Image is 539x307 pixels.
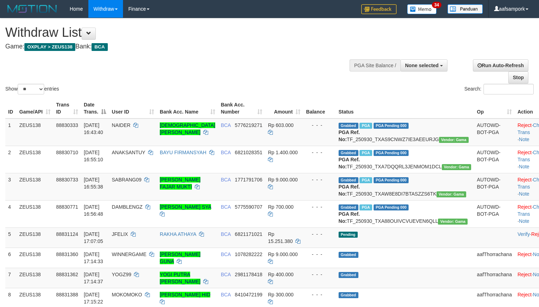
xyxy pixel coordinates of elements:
td: AUTOWD-BOT-PGA [474,146,515,173]
span: JFELIX [112,231,128,237]
span: Grabbed [339,150,358,156]
a: [PERSON_NAME] SYA [160,204,211,210]
span: 88830333 [56,122,78,128]
a: [PERSON_NAME] GUNA [160,251,200,264]
span: [DATE] 17:15:22 [84,292,103,305]
a: BAYU FIRMANSYAH [160,150,206,155]
span: BCA [221,292,231,297]
td: ZEUS138 [17,146,53,173]
span: 88831360 [56,251,78,257]
span: BCA [221,251,231,257]
a: Reject [517,150,532,155]
td: AUTOWD-BOT-PGA [474,173,515,200]
input: Search: [484,84,534,94]
span: Vendor URL: https://trx31.1velocity.biz [437,191,466,197]
span: SABRANG09 [112,177,141,183]
span: [DATE] 16:56:48 [84,204,103,217]
span: BCA [221,150,231,155]
span: Rp 1.400.000 [268,150,298,155]
a: [DEMOGRAPHIC_DATA][PERSON_NAME] [160,122,215,135]
span: PGA Pending [374,123,409,129]
span: Rp 15.251.380 [268,231,293,244]
div: - - - [306,231,333,238]
a: Reject [517,251,532,257]
a: Note [519,218,529,224]
span: Grabbed [339,252,358,258]
div: - - - [306,203,333,210]
span: Marked by aafsolysreylen [359,204,372,210]
a: Reject [517,122,532,128]
td: aafThorrachana [474,268,515,288]
td: TF_250930_TXA88OUIVCVUEVEN6QLL [336,200,474,227]
span: Copy 8410472199 to clipboard [235,292,262,297]
span: BCA [221,122,231,128]
span: BCA [221,204,231,210]
a: Verify [517,231,530,237]
td: ZEUS138 [17,248,53,268]
span: OXPLAY > ZEUS138 [24,43,75,51]
img: MOTION_logo.png [5,4,59,14]
span: Grabbed [339,204,358,210]
td: 7 [5,268,17,288]
span: Grabbed [339,123,358,129]
span: WINNERGAME [112,251,146,257]
span: Rp 400.000 [268,272,293,277]
span: Copy 5775590707 to clipboard [235,204,262,210]
a: Reject [517,292,532,297]
th: ID [5,98,17,118]
a: Reject [517,204,532,210]
h1: Withdraw List [5,25,352,40]
th: Trans ID: activate to sort column ascending [53,98,81,118]
td: AUTOWD-BOT-PGA [474,200,515,227]
div: - - - [306,291,333,298]
div: PGA Site Balance / [350,59,400,71]
a: YOGI PUTRA [PERSON_NAME] [160,272,200,284]
span: Rp 700.000 [268,204,293,210]
span: Grabbed [339,272,358,278]
th: Bank Acc. Number: activate to sort column ascending [218,98,265,118]
b: PGA Ref. No: [339,129,360,142]
span: BCA [92,43,107,51]
span: 88831362 [56,272,78,277]
td: 1 [5,118,17,146]
span: Rp 300.000 [268,292,293,297]
img: Button%20Memo.svg [407,4,437,14]
a: Note [519,137,529,142]
span: 34 [432,2,441,8]
th: Bank Acc. Name: activate to sort column ascending [157,98,218,118]
button: None selected [400,59,447,71]
span: BCA [221,272,231,277]
span: [DATE] 16:55:10 [84,150,103,162]
img: Feedback.jpg [361,4,397,14]
th: Op: activate to sort column ascending [474,98,515,118]
a: [PERSON_NAME] FAJAR MUKTI [160,177,200,190]
span: Copy 2981178418 to clipboard [235,272,262,277]
span: PGA Pending [374,177,409,183]
a: Run Auto-Refresh [473,59,528,71]
td: ZEUS138 [17,268,53,288]
span: Marked by aafsolysreylen [359,123,372,129]
span: Pending [339,232,358,238]
span: BCA [221,177,231,183]
td: TF_250930_TXAS9CNWZ7IE3AEEURJG [336,118,474,146]
span: ANAKSANTUY [112,150,145,155]
span: BCA [221,231,231,237]
span: Copy 6821171021 to clipboard [235,231,262,237]
div: - - - [306,271,333,278]
a: [PERSON_NAME] HID [160,292,210,297]
span: None selected [405,63,439,68]
div: - - - [306,176,333,183]
span: Grabbed [339,292,358,298]
span: Marked by aafsolysreylen [359,177,372,183]
a: Reject [517,177,532,183]
span: 88831124 [56,231,78,237]
td: 6 [5,248,17,268]
b: PGA Ref. No: [339,157,360,169]
td: AUTOWD-BOT-PGA [474,118,515,146]
a: Stop [508,71,528,83]
span: Copy 6821028351 to clipboard [235,150,262,155]
span: [DATE] 17:14:33 [84,251,103,264]
span: [DATE] 16:43:40 [84,122,103,135]
span: [DATE] 17:14:37 [84,272,103,284]
span: Rp 9.000.000 [268,251,298,257]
